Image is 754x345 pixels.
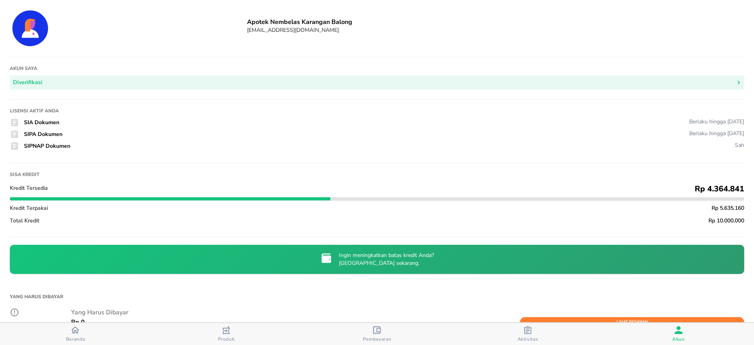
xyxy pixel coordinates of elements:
button: Lihat Pesanan [520,317,744,327]
span: SIA Dokumen [24,119,59,126]
h1: Akun saya [10,65,744,72]
p: Rp 0 [71,317,85,327]
span: SIPNAP Dokumen [24,142,70,150]
h6: Apotek Nembelas Karangan Balong [247,18,744,26]
button: Diverifikasi [10,75,744,90]
span: Beranda [66,336,85,342]
div: Berlaku hingga [DATE] [689,130,744,137]
button: Aktivitas [452,323,603,345]
h1: Lisensi Aktif Anda [10,108,744,114]
button: Akun [603,323,754,345]
h6: [EMAIL_ADDRESS][DOMAIN_NAME] [247,26,744,34]
button: Produk [151,323,302,345]
div: Berlaku hingga [DATE] [689,118,744,125]
span: Lihat Pesanan [524,319,740,326]
button: Pembayaran [302,323,452,345]
span: Rp 4.364.841 [695,184,744,194]
span: Kredit Tersedia [10,184,48,192]
span: Produk [218,336,235,342]
span: Total Kredit [10,217,39,224]
h1: Sisa kredit [10,171,744,178]
div: Diverifikasi [13,78,42,88]
p: Yang Harus Dibayar [71,308,744,317]
span: Pembayaran [363,336,392,342]
span: Rp 5.635.160 [712,204,744,212]
div: Sah [735,141,744,149]
span: Akun [672,336,685,342]
img: credit-limit-upgrade-request-icon [320,252,333,264]
p: Ingin meningkatkan batas kredit Anda? [GEOGRAPHIC_DATA] sekarang. [339,251,434,267]
span: Kredit Terpakai [10,204,48,212]
h1: Yang Harus Dibayar [10,290,744,304]
span: Rp 10.000.000 [708,217,744,224]
span: SIPA Dokumen [24,130,62,138]
span: Aktivitas [518,336,538,342]
img: Account Details [10,8,51,49]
